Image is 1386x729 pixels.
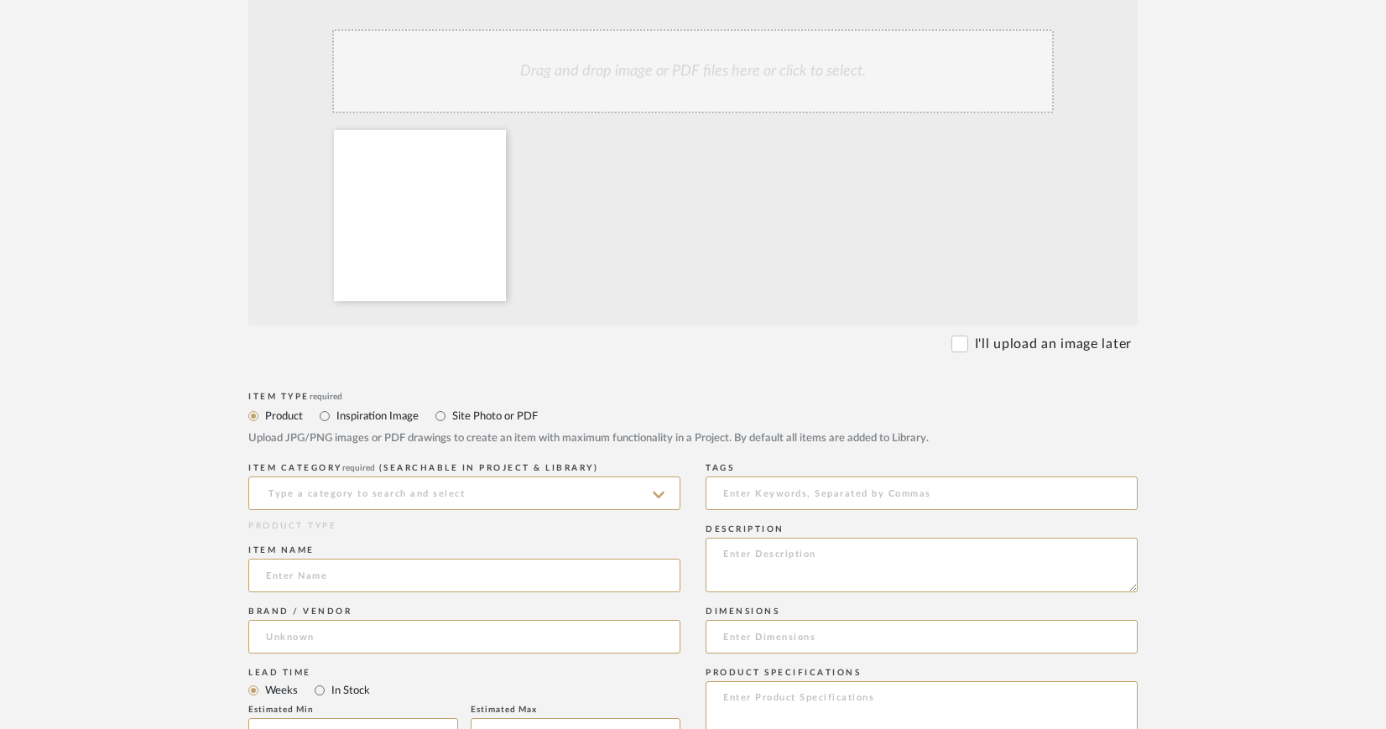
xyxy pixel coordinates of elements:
div: Brand / Vendor [248,607,680,617]
div: PRODUCT TYPE [248,520,680,533]
div: Estimated Max [471,705,680,715]
span: required [342,464,375,472]
div: Item name [248,545,680,555]
div: Item Type [248,392,1138,402]
div: Upload JPG/PNG images or PDF drawings to create an item with maximum functionality in a Project. ... [248,430,1138,447]
input: Enter Dimensions [706,620,1138,653]
input: Enter Name [248,559,680,592]
input: Type a category to search and select [248,476,680,510]
div: Lead Time [248,668,680,678]
mat-radio-group: Select item type [248,405,1138,426]
div: Tags [706,463,1138,473]
input: Enter Keywords, Separated by Commas [706,476,1138,510]
label: I'll upload an image later [975,334,1132,354]
div: Estimated Min [248,705,458,715]
label: Inspiration Image [335,407,419,425]
label: In Stock [330,681,370,700]
div: ITEM CATEGORY [248,463,680,473]
label: Site Photo or PDF [451,407,538,425]
span: (Searchable in Project & Library) [379,464,599,472]
span: required [310,393,342,401]
label: Product [263,407,303,425]
mat-radio-group: Select item type [248,680,680,700]
div: Description [706,524,1138,534]
input: Unknown [248,620,680,653]
div: Dimensions [706,607,1138,617]
label: Weeks [263,681,298,700]
div: Product Specifications [706,668,1138,678]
